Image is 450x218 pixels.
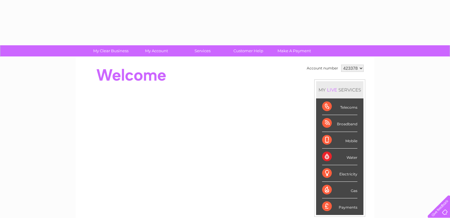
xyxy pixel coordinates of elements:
div: Mobile [322,132,357,149]
a: Make A Payment [269,45,319,56]
td: Account number [305,63,340,73]
div: LIVE [326,87,338,93]
div: Payments [322,198,357,215]
div: MY SERVICES [316,81,363,98]
a: My Account [132,45,182,56]
a: My Clear Business [86,45,136,56]
a: Services [178,45,227,56]
div: Water [322,149,357,165]
div: Electricity [322,165,357,182]
div: Gas [322,182,357,198]
div: Telecoms [322,98,357,115]
div: Broadband [322,115,357,132]
a: Customer Help [223,45,273,56]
